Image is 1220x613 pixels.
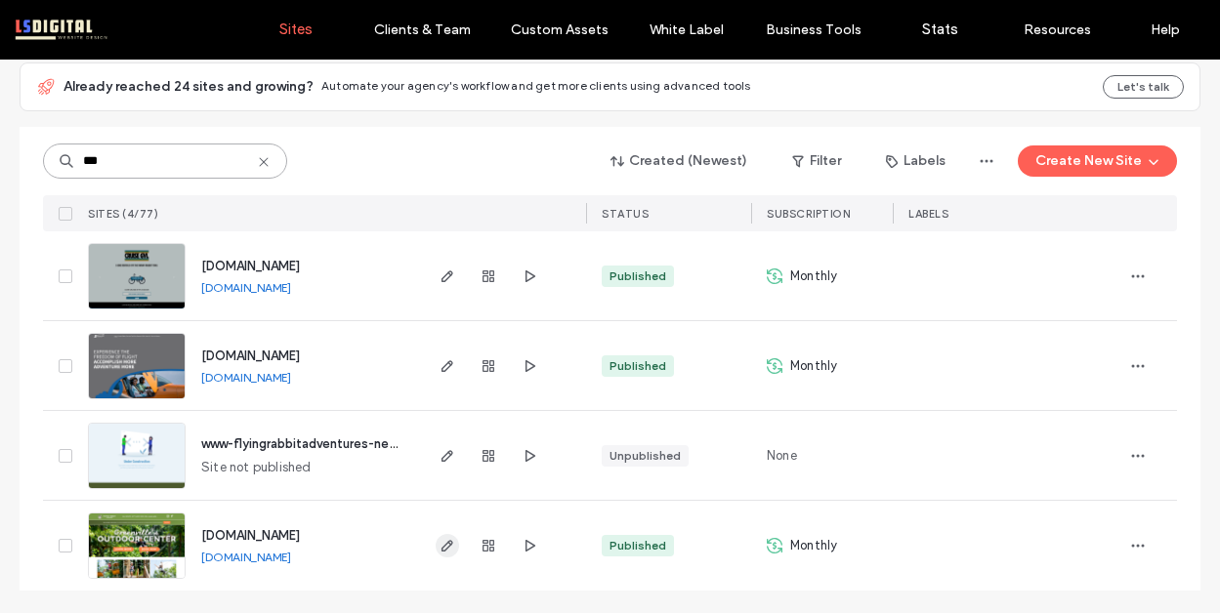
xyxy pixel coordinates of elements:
a: [DOMAIN_NAME] [201,259,300,273]
span: Monthly [790,356,837,376]
span: STATUS [602,207,649,221]
a: [DOMAIN_NAME] [201,528,300,543]
label: Sites [279,20,313,38]
a: www-flyingrabbitadventures-new-look [201,436,428,451]
button: Filter [773,145,861,177]
span: Monthly [790,536,837,555]
a: [DOMAIN_NAME] [201,550,291,564]
span: None [767,446,797,466]
label: White Label [650,21,724,38]
span: Already reached 24 sites and growing? [63,77,314,97]
span: Monthly [790,266,837,286]
span: Automate your agency's workflow and get more clients using advanced tools [321,78,751,93]
span: Help [45,14,85,31]
label: Help [1151,21,1180,38]
button: Created (Newest) [594,145,765,177]
span: Site not published [201,458,312,477]
div: Unpublished [610,447,681,465]
button: Create New Site [1018,145,1177,177]
button: Let's talk [1103,75,1184,99]
div: Published [610,267,666,285]
label: Stats [922,20,958,38]
label: Resources [1024,21,1091,38]
a: [DOMAIN_NAME] [201,348,300,363]
a: [DOMAIN_NAME] [201,280,291,295]
label: Custom Assets [511,21,609,38]
label: Business Tools [766,21,862,38]
button: Labels [868,145,963,177]
span: SITES (4/77) [88,207,158,221]
label: Clients & Team [374,21,471,38]
div: Published [610,537,666,554]
div: Published [610,357,666,375]
span: LABELS [908,207,948,221]
span: SUBSCRIPTION [767,207,850,221]
a: [DOMAIN_NAME] [201,370,291,385]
